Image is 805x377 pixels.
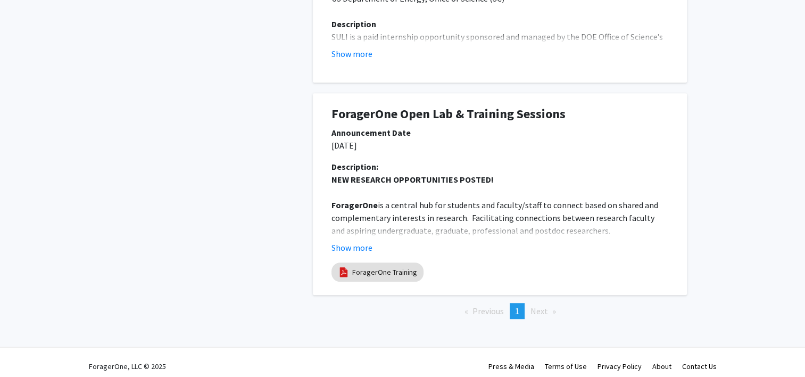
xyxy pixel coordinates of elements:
[515,306,519,316] span: 1
[313,303,687,319] ul: Pagination
[652,362,671,371] a: About
[338,266,350,278] img: pdf_icon.png
[331,139,668,152] p: [DATE]
[488,362,534,371] a: Press & Media
[545,362,587,371] a: Terms of Use
[8,329,45,369] iframe: Chat
[472,306,504,316] span: Previous
[331,174,494,185] strong: NEW RESEARCH OPPORTUNITIES POSTED!
[682,362,717,371] a: Contact Us
[331,199,668,237] p: is a central hub for students and faculty/staff to connect based on shared and complementary inte...
[331,19,376,29] strong: Description
[597,362,642,371] a: Privacy Policy
[352,267,417,278] a: ForagerOne Training
[331,47,372,60] button: Show more
[331,200,378,210] strong: ForagerOne
[331,126,668,139] div: Announcement Date
[331,30,668,120] p: SULI is a paid internship opportunity sponsored and managed by the DOE Office of Science’s Office...
[331,160,668,173] div: Description:
[530,306,548,316] span: Next
[331,241,372,254] button: Show more
[331,106,668,122] h1: ForagerOne Open Lab & Training Sessions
